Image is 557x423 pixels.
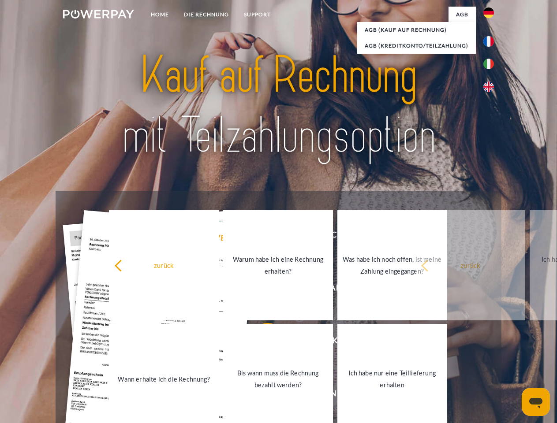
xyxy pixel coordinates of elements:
[228,367,328,391] div: Bis wann muss die Rechnung bezahlt werden?
[143,7,176,22] a: Home
[176,7,236,22] a: DIE RECHNUNG
[343,367,442,391] div: Ich habe nur eine Teillieferung erhalten
[449,7,476,22] a: agb
[236,7,278,22] a: SUPPORT
[483,7,494,18] img: de
[357,22,476,38] a: AGB (Kauf auf Rechnung)
[483,59,494,69] img: it
[228,253,328,277] div: Warum habe ich eine Rechnung erhalten?
[84,42,473,169] img: title-powerpay_de.svg
[483,36,494,47] img: fr
[357,38,476,54] a: AGB (Kreditkonto/Teilzahlung)
[114,259,213,271] div: zurück
[114,373,213,385] div: Wann erhalte ich die Rechnung?
[483,82,494,92] img: en
[522,388,550,416] iframe: Schaltfläche zum Öffnen des Messaging-Fensters
[421,259,520,271] div: zurück
[337,210,447,320] a: Was habe ich noch offen, ist meine Zahlung eingegangen?
[343,253,442,277] div: Was habe ich noch offen, ist meine Zahlung eingegangen?
[63,10,134,19] img: logo-powerpay-white.svg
